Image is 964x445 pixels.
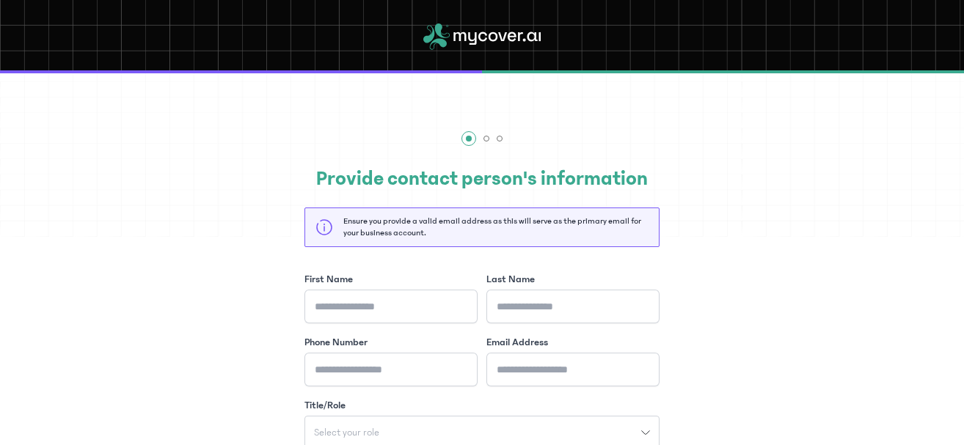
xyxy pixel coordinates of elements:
[305,427,388,438] span: Select your role
[486,335,548,350] label: Email Address
[486,272,535,287] label: Last Name
[304,163,660,194] h2: Provide contact person's information
[343,216,649,239] p: Ensure you provide a valid email address as this will serve as the primary email for your busines...
[304,335,368,350] label: Phone Number
[304,398,346,413] label: Title/Role
[304,272,353,287] label: First Name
